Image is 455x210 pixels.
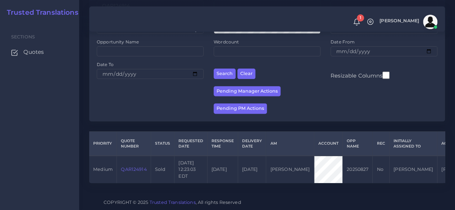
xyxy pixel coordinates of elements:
[150,200,196,205] a: Trusted Translations
[342,131,373,156] th: Opp Name
[104,199,241,206] span: COPYRIGHT © 2025
[331,71,390,80] label: Resizable Columns
[151,156,174,183] td: Sold
[214,103,267,114] button: Pending PM Actions
[376,15,440,29] a: [PERSON_NAME]avatar
[373,131,389,156] th: REC
[357,14,364,22] span: 1
[389,131,437,156] th: Initially Assigned to
[314,131,342,156] th: Account
[89,131,117,156] th: Priority
[207,131,238,156] th: Response Time
[214,69,236,79] button: Search
[5,45,74,60] a: Quotes
[214,39,239,45] label: Wordcount
[379,19,419,23] span: [PERSON_NAME]
[266,131,314,156] th: AM
[350,18,363,26] a: 1
[151,131,174,156] th: Status
[97,61,114,67] label: Date To
[2,9,78,17] a: Trusted Translations
[23,48,44,56] span: Quotes
[196,199,241,206] span: , All rights Reserved
[207,156,238,183] td: [DATE]
[373,156,389,183] td: No
[117,131,151,156] th: Quote Number
[382,71,390,80] input: Resizable Columns
[121,167,146,172] a: QAR124914
[93,167,113,172] span: medium
[389,156,437,183] td: [PERSON_NAME]
[266,156,314,183] td: [PERSON_NAME]
[423,15,437,29] img: avatar
[97,39,139,45] label: Opportunity Name
[237,69,255,79] button: Clear
[238,156,266,183] td: [DATE]
[214,86,281,97] button: Pending Manager Actions
[238,131,266,156] th: Delivery Date
[174,131,207,156] th: Requested Date
[11,34,35,39] span: Sections
[342,156,373,183] td: 20250827
[331,39,355,45] label: Date From
[174,156,207,183] td: [DATE] 12:23:03 EDT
